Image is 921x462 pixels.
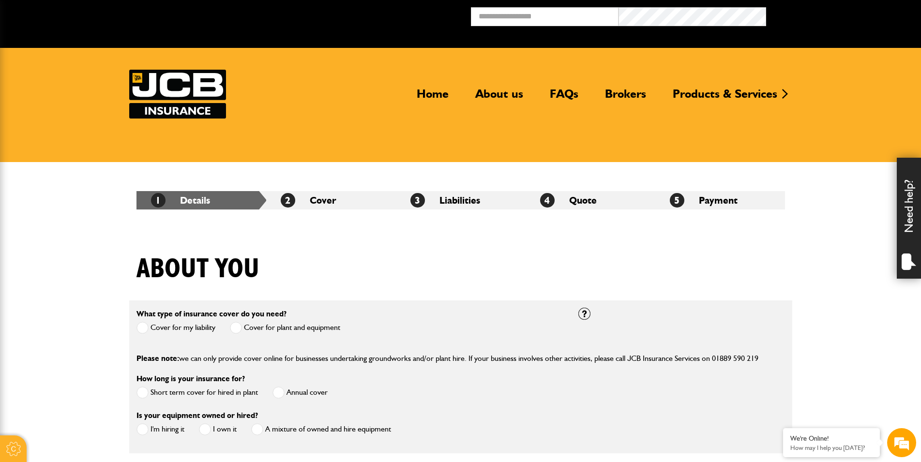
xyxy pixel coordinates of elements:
span: 4 [540,193,555,208]
span: 1 [151,193,166,208]
button: Broker Login [766,7,914,22]
a: About us [468,87,530,109]
a: Home [409,87,456,109]
p: How may I help you today? [790,444,873,451]
h1: About you [136,253,259,285]
a: JCB Insurance Services [129,70,226,119]
label: Cover for plant and equipment [230,322,340,334]
li: Cover [266,191,396,209]
label: A mixture of owned and hire equipment [251,423,391,435]
span: Please note: [136,354,179,363]
label: I'm hiring it [136,423,184,435]
li: Payment [655,191,785,209]
label: What type of insurance cover do you need? [136,310,287,318]
div: We're Online! [790,434,873,443]
span: 3 [410,193,425,208]
label: How long is your insurance for? [136,375,245,383]
label: Short term cover for hired in plant [136,387,258,399]
a: Products & Services [665,87,785,109]
span: 2 [281,193,295,208]
img: JCB Insurance Services logo [129,70,226,119]
label: Cover for my liability [136,322,215,334]
p: we can only provide cover online for businesses undertaking groundworks and/or plant hire. If you... [136,352,785,365]
a: FAQs [543,87,586,109]
label: Is your equipment owned or hired? [136,412,258,419]
li: Quote [526,191,655,209]
label: Annual cover [272,387,328,399]
span: 5 [670,193,684,208]
div: Need help? [897,158,921,279]
a: Brokers [598,87,653,109]
li: Liabilities [396,191,526,209]
li: Details [136,191,266,209]
label: I own it [199,423,237,435]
